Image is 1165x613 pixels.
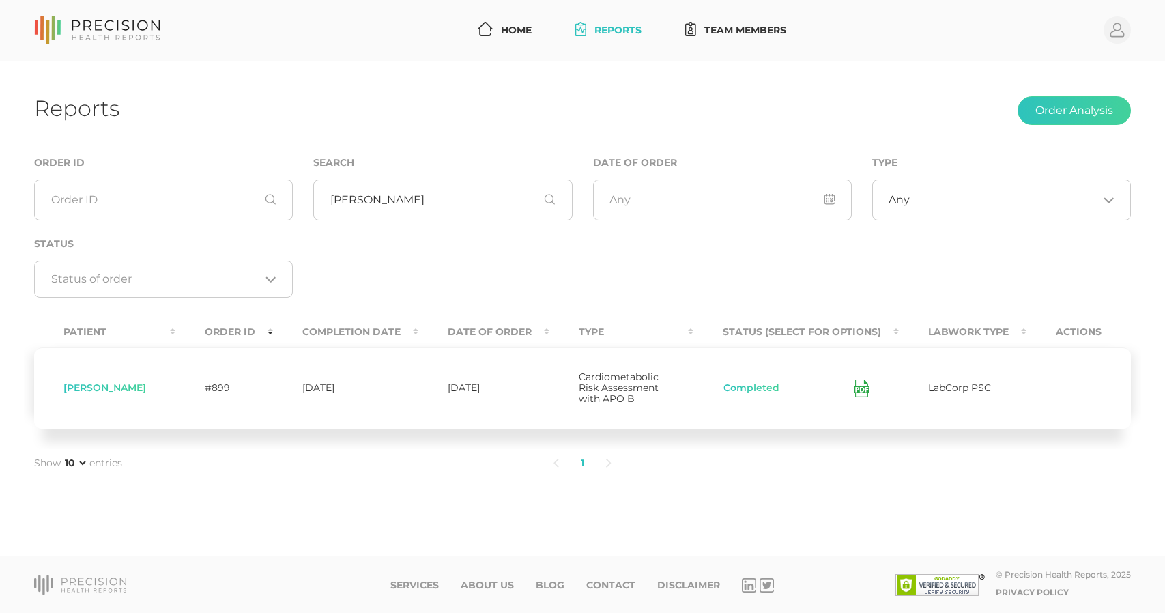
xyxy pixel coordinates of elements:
span: [PERSON_NAME] [63,382,146,394]
div: Search for option [872,180,1131,220]
a: Disclaimer [657,580,720,591]
th: Completion Date : activate to sort column ascending [273,317,418,347]
button: Completed [723,382,780,395]
a: Reports [570,18,647,43]
label: Date of Order [593,157,677,169]
label: Status [34,238,74,250]
th: Labwork Type : activate to sort column ascending [899,317,1026,347]
th: Actions [1026,317,1131,347]
label: Show entries [34,456,122,470]
th: Order ID : activate to sort column ascending [175,317,273,347]
span: Any [889,193,910,207]
h1: Reports [34,95,119,122]
th: Patient : activate to sort column ascending [34,317,175,347]
input: Search for option [910,193,1097,207]
div: © Precision Health Reports, 2025 [996,569,1131,580]
td: [DATE] [273,347,418,429]
label: Order ID [34,157,85,169]
a: Home [472,18,537,43]
td: #899 [175,347,273,429]
button: Order Analysis [1018,96,1131,125]
label: Type [872,157,897,169]
span: LabCorp PSC [928,382,991,394]
a: Team Members [680,18,792,43]
a: Privacy Policy [996,587,1069,597]
td: [DATE] [418,347,549,429]
input: First or Last Name [313,180,572,220]
div: Search for option [34,261,293,298]
th: Status (Select for Options) : activate to sort column ascending [693,317,899,347]
label: Search [313,157,354,169]
a: About Us [461,580,514,591]
span: Cardiometabolic Risk Assessment with APO B [579,371,659,405]
a: Services [390,580,439,591]
a: Blog [536,580,564,591]
input: Order ID [34,180,293,220]
a: Contact [586,580,635,591]
th: Type : activate to sort column ascending [549,317,693,347]
th: Date Of Order : activate to sort column ascending [418,317,549,347]
input: Search for option [51,272,260,286]
img: SSL site seal - click to verify [895,574,985,596]
input: Any [593,180,852,220]
select: Showentries [62,456,88,470]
